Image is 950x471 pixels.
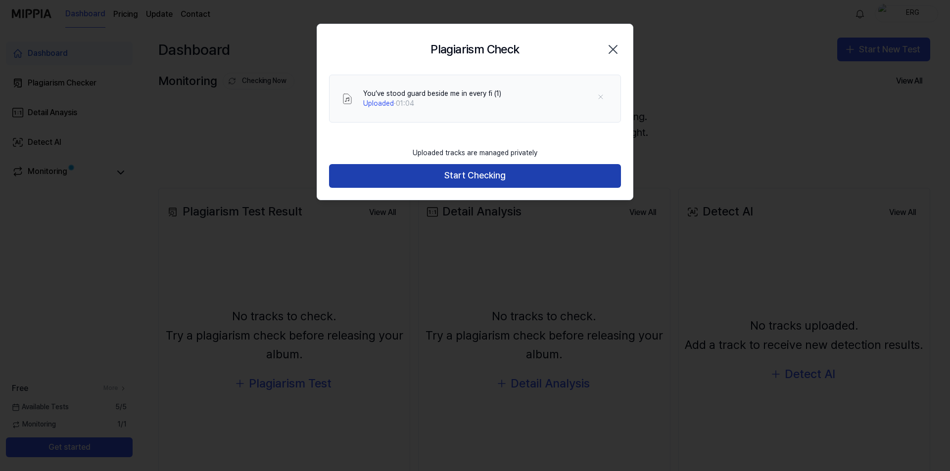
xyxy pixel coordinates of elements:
[363,99,501,109] div: · 01:04
[407,142,543,164] div: Uploaded tracks are managed privately
[363,89,501,99] div: You’ve stood guard beside me in every fi (1)
[341,93,353,105] img: File Select
[363,99,394,107] span: Uploaded
[430,40,519,59] h2: Plagiarism Check
[329,164,621,188] button: Start Checking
